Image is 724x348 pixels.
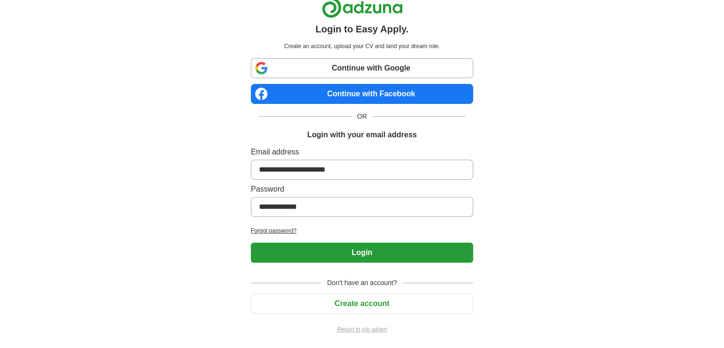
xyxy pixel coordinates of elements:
a: Create account [251,299,473,307]
span: Don't have an account? [321,278,403,288]
button: Login [251,243,473,263]
button: Create account [251,294,473,314]
label: Password [251,184,473,195]
h1: Login with your email address [307,129,417,141]
p: Create an account, upload your CV and land your dream role. [253,42,471,51]
label: Email address [251,146,473,158]
a: Continue with Facebook [251,84,473,104]
a: Return to job advert [251,325,473,334]
a: Forgot password? [251,226,473,235]
a: Continue with Google [251,58,473,78]
h1: Login to Easy Apply. [316,22,409,36]
span: OR [351,112,373,122]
